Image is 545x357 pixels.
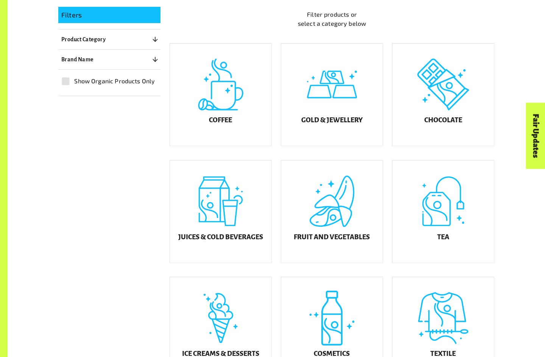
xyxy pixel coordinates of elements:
[170,43,272,146] a: Coffee
[281,43,383,146] a: Gold & Jewellery
[392,160,494,263] a: Tea
[58,53,160,66] button: Brand Name
[301,117,363,124] h5: Gold & Jewellery
[392,43,494,146] a: Chocolate
[58,33,160,46] button: Product Category
[170,160,272,263] a: Juices & Cold Beverages
[424,117,462,124] h5: Chocolate
[209,117,232,124] h5: Coffee
[281,160,383,263] a: Fruit and Vegetables
[178,234,263,241] h5: Juices & Cold Beverages
[61,55,94,64] p: Brand Name
[294,234,370,241] h5: Fruit and Vegetables
[61,35,106,44] p: Product Category
[61,10,157,20] p: Filters
[170,10,494,28] p: Filter products or select a category below
[74,76,155,86] span: Show Organic Products Only
[437,234,449,241] h5: Tea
